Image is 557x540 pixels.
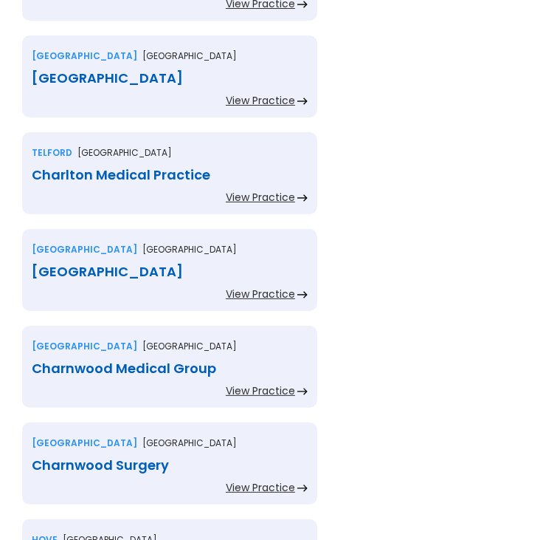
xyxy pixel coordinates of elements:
a: [GEOGRAPHIC_DATA][GEOGRAPHIC_DATA]Charnwood Medical GroupView Practice [22,326,317,423]
div: Charnwood Surgery [32,458,308,473]
div: [GEOGRAPHIC_DATA] [32,71,308,86]
div: View Practice [226,93,295,108]
a: [GEOGRAPHIC_DATA][GEOGRAPHIC_DATA][GEOGRAPHIC_DATA]View Practice [22,229,317,326]
div: [GEOGRAPHIC_DATA] [32,242,137,257]
div: View Practice [226,383,295,398]
div: Telford [32,146,72,160]
div: View Practice [226,190,295,205]
div: [GEOGRAPHIC_DATA] [32,264,308,279]
div: [GEOGRAPHIC_DATA] [32,49,137,64]
p: [GEOGRAPHIC_DATA] [142,49,237,64]
p: [GEOGRAPHIC_DATA] [142,436,237,451]
a: [GEOGRAPHIC_DATA][GEOGRAPHIC_DATA][GEOGRAPHIC_DATA]View Practice [22,35,317,132]
div: Charlton Medical Practice [32,168,308,182]
p: [GEOGRAPHIC_DATA] [77,146,172,160]
div: Charnwood Medical Group [32,361,308,376]
a: Telford[GEOGRAPHIC_DATA]Charlton Medical PracticeView Practice [22,132,317,229]
div: View Practice [226,287,295,301]
div: View Practice [226,480,295,495]
p: [GEOGRAPHIC_DATA] [142,339,237,354]
a: [GEOGRAPHIC_DATA][GEOGRAPHIC_DATA]Charnwood SurgeryView Practice [22,423,317,519]
div: [GEOGRAPHIC_DATA] [32,339,137,354]
div: [GEOGRAPHIC_DATA] [32,436,137,451]
p: [GEOGRAPHIC_DATA] [142,242,237,257]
